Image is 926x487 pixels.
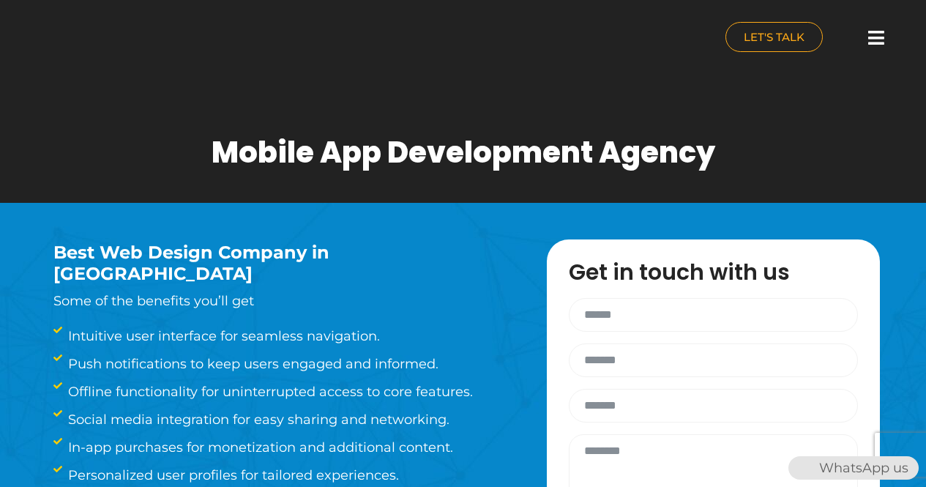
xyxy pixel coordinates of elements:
img: WhatsApp [790,456,813,480]
span: LET'S TALK [744,31,804,42]
p: Some of the benefits you’ll get [53,291,503,311]
span: In-app purchases for monetization and additional content. [64,437,453,458]
h1: Mobile App Development Agency [212,135,715,170]
img: nuance-qatar_logo [7,7,130,71]
h3: Best Web Design Company in [GEOGRAPHIC_DATA] [53,242,503,285]
h3: Get in touch with us [569,261,873,283]
span: Intuitive user interface for seamless navigation. [64,326,380,346]
span: Offline functionality for uninterrupted access to core features. [64,382,473,402]
a: WhatsAppWhatsApp us [788,460,919,476]
div: WhatsApp us [788,456,919,480]
span: Social media integration for easy sharing and networking. [64,409,449,430]
span: Personalized user profiles for tailored experiences. [64,465,399,486]
span: Push notifications to keep users engaged and informed. [64,354,438,374]
a: LET'S TALK [725,22,823,52]
a: nuance-qatar_logo [7,7,456,71]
